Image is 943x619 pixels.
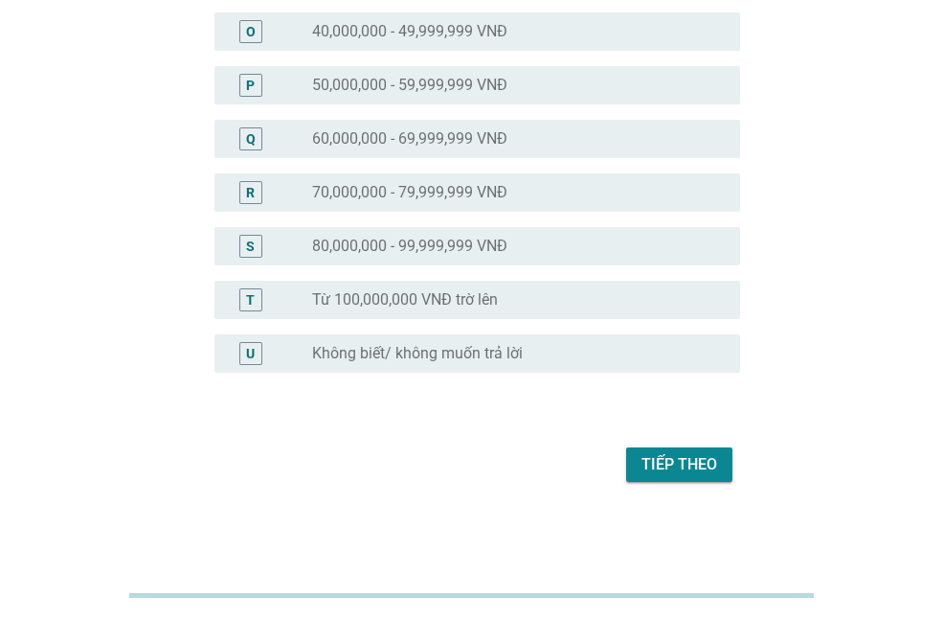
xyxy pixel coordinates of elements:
div: O [246,21,256,41]
button: Tiếp theo [626,447,732,482]
label: 50,000,000 - 59,999,999 VNĐ [312,76,507,95]
div: P [246,75,255,95]
label: 60,000,000 - 69,999,999 VNĐ [312,129,507,149]
label: 70,000,000 - 79,999,999 VNĐ [312,183,507,202]
div: Tiếp theo [641,453,717,476]
div: T [246,289,255,309]
label: Từ 100,000,000 VNĐ trờ lên [312,290,498,309]
label: Không biết/ không muốn trả lời [312,344,523,363]
div: Q [246,128,256,149]
div: U [246,343,255,363]
label: 40,000,000 - 49,999,999 VNĐ [312,22,507,41]
div: R [246,182,255,202]
label: 80,000,000 - 99,999,999 VNĐ [312,237,507,256]
div: S [246,236,255,256]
